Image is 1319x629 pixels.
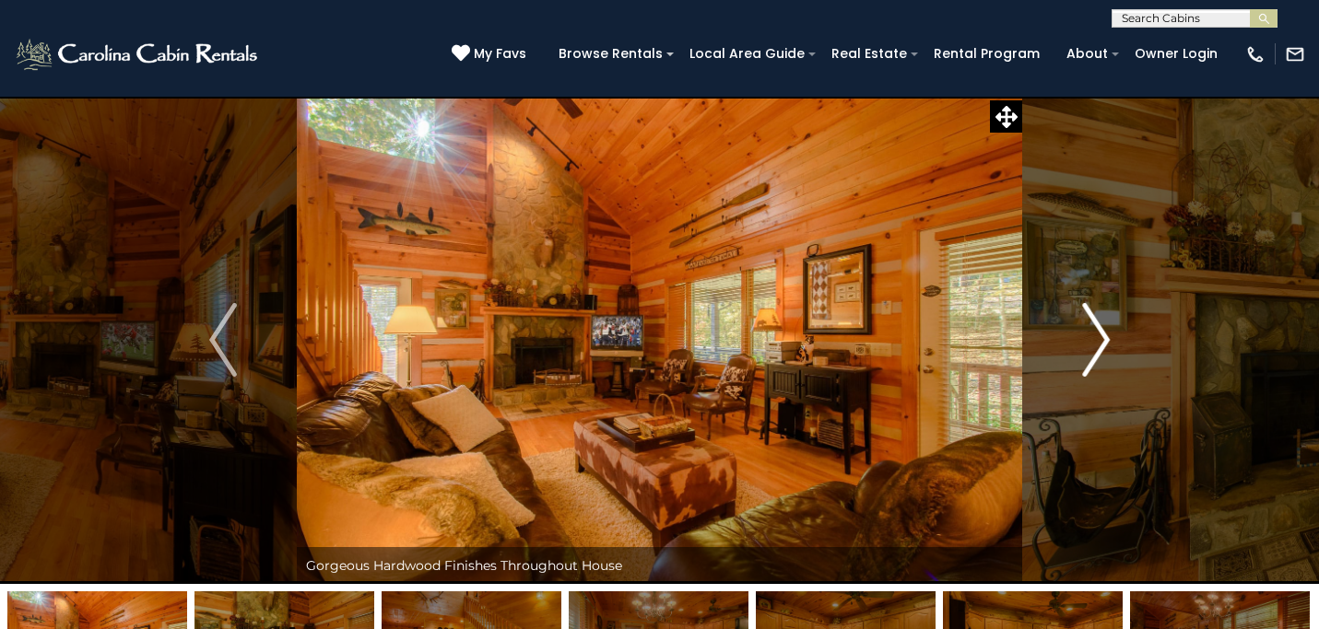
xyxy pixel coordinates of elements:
a: Rental Program [924,40,1049,68]
img: arrow [209,303,237,377]
a: Real Estate [822,40,916,68]
a: Local Area Guide [680,40,814,68]
div: Gorgeous Hardwood Finishes Throughout House [297,547,1022,584]
a: My Favs [452,44,531,64]
img: White-1-2.png [14,36,263,73]
img: arrow [1082,303,1110,377]
span: My Favs [474,44,526,64]
a: Browse Rentals [549,40,672,68]
img: phone-regular-white.png [1245,44,1266,64]
a: About [1057,40,1117,68]
img: mail-regular-white.png [1285,44,1305,64]
a: Owner Login [1125,40,1227,68]
button: Next [1022,96,1170,584]
button: Previous [149,96,297,584]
